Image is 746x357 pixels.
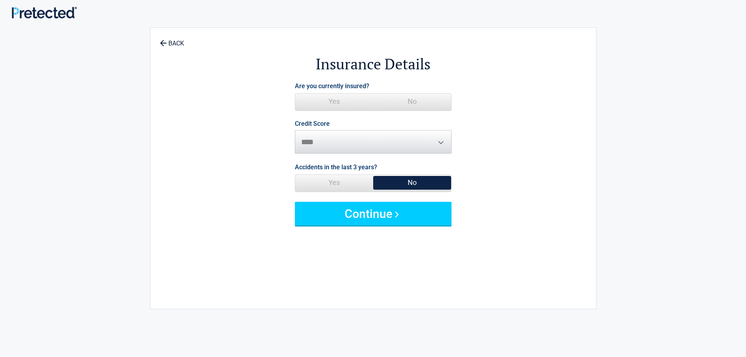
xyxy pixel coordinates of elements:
label: Credit Score [295,121,330,127]
span: Yes [295,175,373,190]
h2: Insurance Details [193,54,553,74]
label: Are you currently insured? [295,81,369,91]
label: Accidents in the last 3 years? [295,162,377,172]
span: No [373,175,451,190]
button: Continue [295,202,452,225]
span: Yes [295,94,373,109]
span: No [373,94,451,109]
img: Main Logo [12,7,77,18]
a: BACK [158,33,186,47]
